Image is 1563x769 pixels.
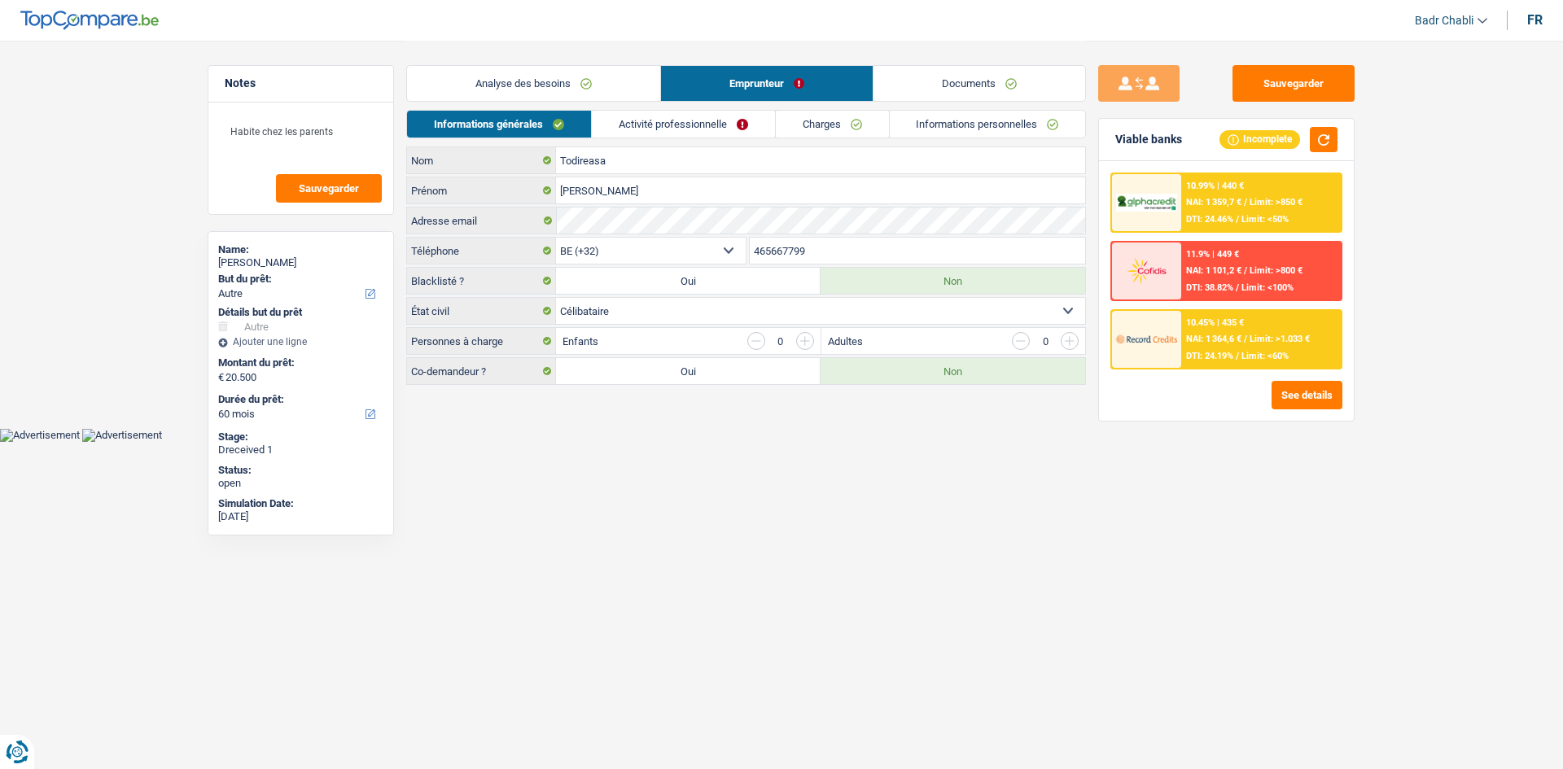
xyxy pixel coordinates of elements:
[1402,7,1487,34] a: Badr Chabli
[407,111,591,138] a: Informations générales
[1116,194,1176,212] img: AlphaCredit
[218,336,383,347] div: Ajouter une ligne
[556,358,821,384] label: Oui
[218,464,383,477] div: Status:
[1241,351,1289,361] span: Limit: <60%
[1250,334,1310,344] span: Limit: >1.033 €
[218,393,380,406] label: Durée du prêt:
[1250,197,1302,208] span: Limit: >850 €
[1244,197,1247,208] span: /
[556,268,821,294] label: Oui
[218,371,224,384] span: €
[407,147,556,173] label: Nom
[1186,317,1244,328] div: 10.45% | 435 €
[218,273,380,286] label: But du prêt:
[276,174,382,203] button: Sauvegarder
[1527,12,1543,28] div: fr
[1038,336,1053,347] div: 0
[821,358,1085,384] label: Non
[1241,214,1289,225] span: Limit: <50%
[776,111,889,138] a: Charges
[407,177,556,203] label: Prénom
[1236,351,1239,361] span: /
[1116,256,1176,286] img: Cofidis
[1186,351,1233,361] span: DTI: 24.19%
[82,429,162,442] img: Advertisement
[1232,65,1355,102] button: Sauvegarder
[218,306,383,319] div: Détails but du prêt
[873,66,1085,101] a: Documents
[407,238,556,264] label: Téléphone
[299,183,359,194] span: Sauvegarder
[1186,265,1241,276] span: NAI: 1 101,2 €
[218,356,380,369] label: Montant du prêt:
[218,510,383,523] div: [DATE]
[218,256,383,269] div: [PERSON_NAME]
[1236,214,1239,225] span: /
[218,477,383,490] div: open
[407,328,556,354] label: Personnes à charge
[407,268,556,294] label: Blacklisté ?
[592,111,775,138] a: Activité professionnelle
[1186,214,1233,225] span: DTI: 24.46%
[407,208,556,234] label: Adresse email
[1116,324,1176,354] img: Record Credits
[750,238,1086,264] input: 401020304
[1415,14,1473,28] span: Badr Chabli
[407,298,556,324] label: État civil
[1115,133,1182,146] div: Viable banks
[407,66,660,101] a: Analyse des besoins
[1219,130,1300,148] div: Incomplete
[225,76,377,90] h5: Notes
[218,443,383,457] div: Dreceived 1
[218,497,383,510] div: Simulation Date:
[1244,334,1247,344] span: /
[1241,282,1294,293] span: Limit: <100%
[407,358,556,384] label: Co-demandeur ?
[1244,265,1247,276] span: /
[828,336,863,347] label: Adultes
[218,243,383,256] div: Name:
[821,268,1085,294] label: Non
[1186,282,1233,293] span: DTI: 38.82%
[661,66,873,101] a: Emprunteur
[890,111,1086,138] a: Informations personnelles
[218,430,383,443] div: Stage:
[563,336,598,347] label: Enfants
[773,336,788,347] div: 0
[20,11,159,30] img: TopCompare Logo
[1236,282,1239,293] span: /
[1186,249,1239,260] div: 11.9% | 449 €
[1186,181,1244,191] div: 10.99% | 440 €
[1250,265,1302,276] span: Limit: >800 €
[1272,381,1342,409] button: See details
[1186,197,1241,208] span: NAI: 1 359,7 €
[1186,334,1241,344] span: NAI: 1 364,6 €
